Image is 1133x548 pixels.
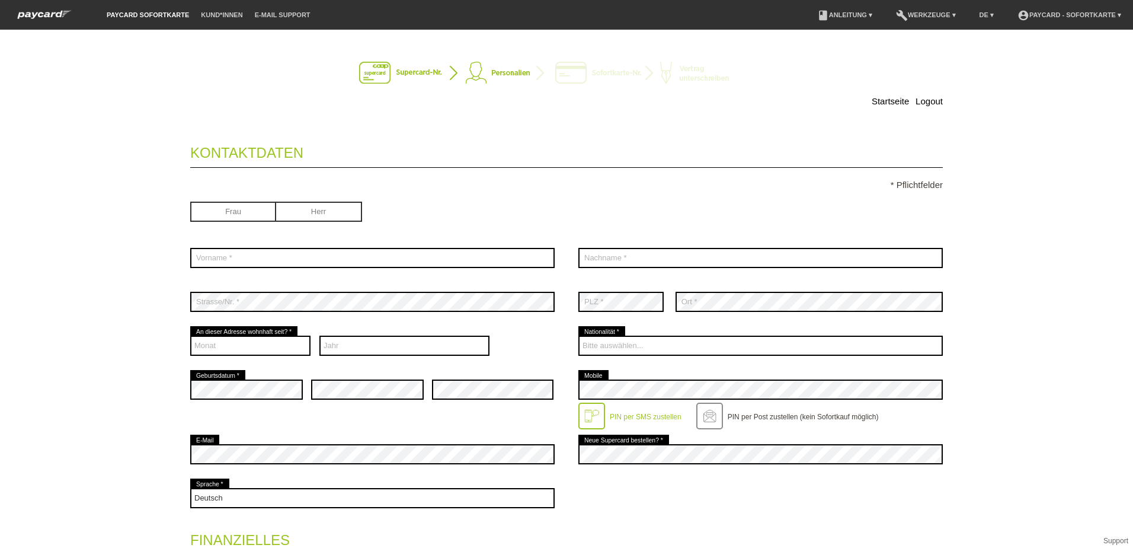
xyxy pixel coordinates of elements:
a: Startseite [872,96,909,106]
a: bookAnleitung ▾ [811,11,878,18]
a: buildWerkzeuge ▾ [890,11,962,18]
a: Support [1103,537,1128,545]
a: Kund*innen [195,11,248,18]
i: build [896,9,908,21]
a: E-Mail Support [249,11,316,18]
a: DE ▾ [974,11,1000,18]
img: instantcard-v2-de-2.png [359,62,774,85]
i: account_circle [1017,9,1029,21]
a: account_circlepaycard - Sofortkarte ▾ [1012,11,1127,18]
label: PIN per SMS zustellen [610,413,681,421]
i: book [817,9,829,21]
a: Logout [916,96,943,106]
legend: Kontaktdaten [190,133,943,168]
a: paycard Sofortkarte [101,11,195,18]
a: paycard Sofortkarte [12,14,77,23]
label: PIN per Post zustellen (kein Sofortkauf möglich) [728,413,879,421]
img: paycard Sofortkarte [12,8,77,21]
p: * Pflichtfelder [190,180,943,190]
